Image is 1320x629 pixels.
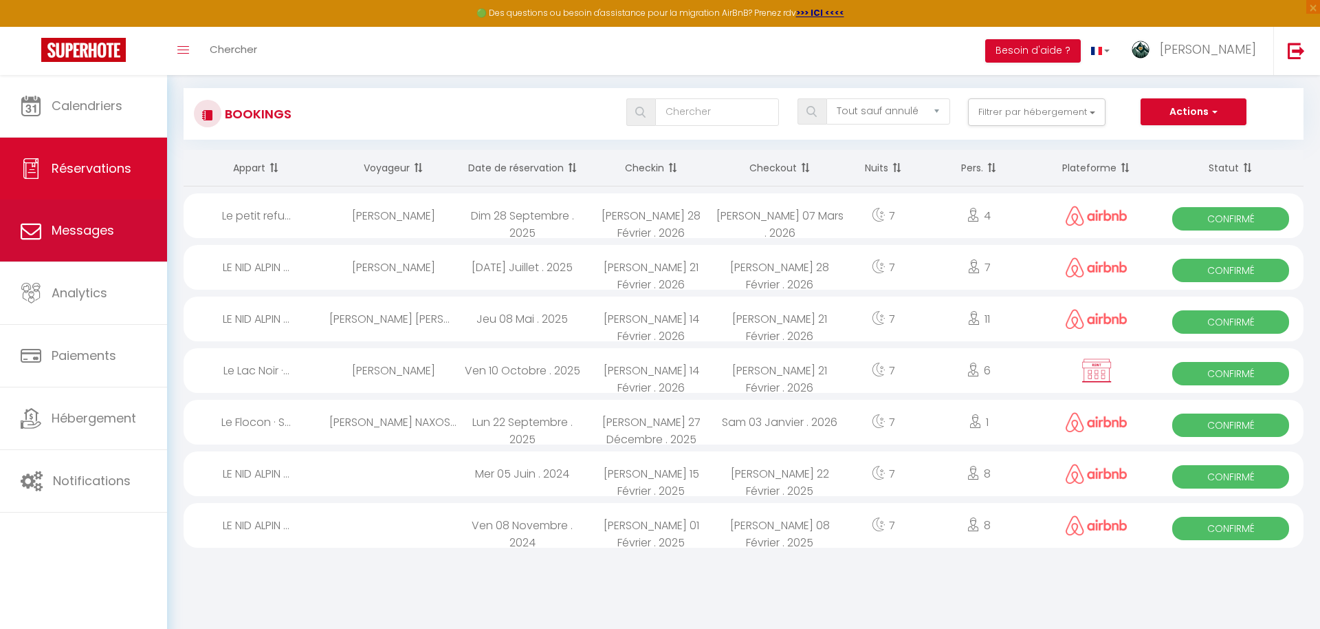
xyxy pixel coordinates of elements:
[1120,27,1273,75] a: ... [PERSON_NAME]
[52,160,131,177] span: Réservations
[52,284,107,301] span: Analytics
[329,150,458,186] th: Sort by guest
[796,7,844,19] a: >>> ICI <<<<
[41,38,126,62] img: Super Booking
[923,150,1035,186] th: Sort by people
[716,150,844,186] th: Sort by checkout
[1130,39,1151,60] img: ...
[52,222,114,239] span: Messages
[52,97,122,114] span: Calendriers
[1141,98,1246,126] button: Actions
[458,150,586,186] th: Sort by booking date
[1035,150,1158,186] th: Sort by channel
[655,98,779,126] input: Chercher
[1288,42,1305,59] img: logout
[1160,41,1256,58] span: [PERSON_NAME]
[184,150,329,186] th: Sort by rentals
[53,472,131,489] span: Notifications
[221,98,291,129] h3: Bookings
[1158,150,1303,186] th: Sort by status
[968,98,1105,126] button: Filtrer par hébergement
[52,409,136,427] span: Hébergement
[52,347,116,364] span: Paiements
[199,27,267,75] a: Chercher
[985,39,1081,63] button: Besoin d'aide ?
[844,150,923,186] th: Sort by nights
[586,150,715,186] th: Sort by checkin
[210,42,257,56] span: Chercher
